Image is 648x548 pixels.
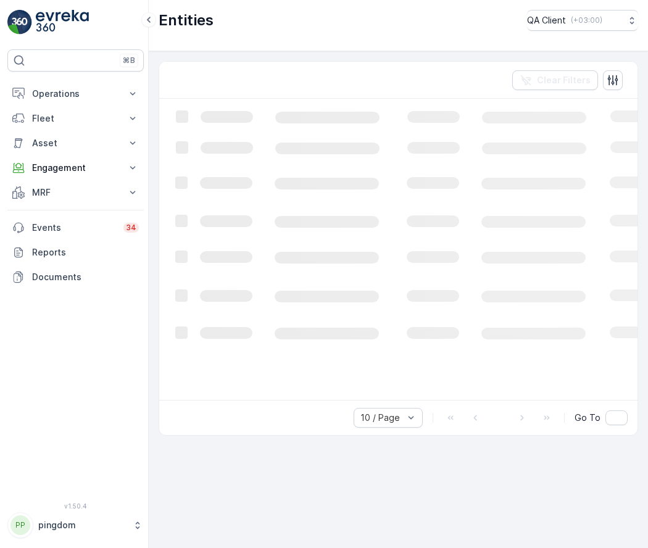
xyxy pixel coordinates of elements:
p: pingdom [38,519,127,531]
p: Clear Filters [537,74,591,86]
a: Reports [7,240,144,265]
p: Operations [32,88,119,100]
p: ( +03:00 ) [571,15,602,25]
button: PPpingdom [7,512,144,538]
img: logo [7,10,32,35]
button: Fleet [7,106,144,131]
button: QA Client(+03:00) [527,10,638,31]
p: 34 [126,223,136,233]
p: QA Client [527,14,566,27]
p: Engagement [32,162,119,174]
button: Clear Filters [512,70,598,90]
p: Reports [32,246,139,259]
button: Asset [7,131,144,156]
a: Events34 [7,215,144,240]
p: Documents [32,271,139,283]
span: Go To [575,412,600,424]
span: v 1.50.4 [7,502,144,510]
button: MRF [7,180,144,205]
p: Events [32,222,116,234]
p: ⌘B [123,56,135,65]
p: MRF [32,186,119,199]
p: Fleet [32,112,119,125]
div: PP [10,515,30,535]
img: logo_light-DOdMpM7g.png [36,10,89,35]
button: Engagement [7,156,144,180]
button: Operations [7,81,144,106]
a: Documents [7,265,144,289]
p: Asset [32,137,119,149]
p: Entities [159,10,214,30]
